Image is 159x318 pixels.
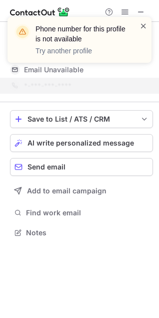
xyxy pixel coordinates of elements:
span: Send email [27,163,65,171]
span: Find work email [26,208,149,217]
button: Find work email [10,206,153,220]
button: Add to email campaign [10,182,153,200]
img: ContactOut v5.3.10 [10,6,70,18]
button: AI write personalized message [10,134,153,152]
button: Send email [10,158,153,176]
button: Notes [10,226,153,240]
img: warning [14,24,30,40]
span: Notes [26,228,149,237]
button: save-profile-one-click [10,110,153,128]
p: Try another profile [35,46,127,56]
header: Phone number for this profile is not available [35,24,127,44]
span: Add to email campaign [27,187,106,195]
span: AI write personalized message [27,139,134,147]
div: Save to List / ATS / CRM [27,115,135,123]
